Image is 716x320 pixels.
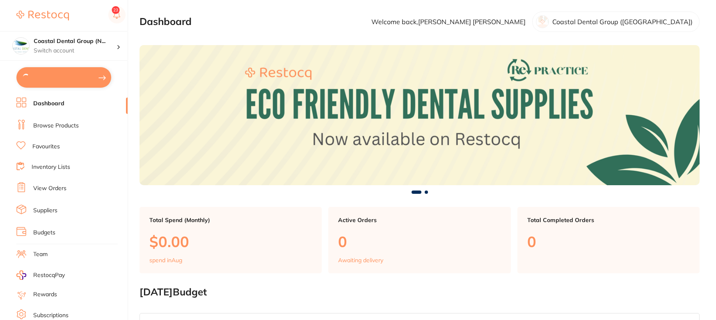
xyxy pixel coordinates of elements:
[338,217,501,223] p: Active Orders
[33,207,57,215] a: Suppliers
[32,143,60,151] a: Favourites
[328,207,510,273] a: Active Orders0Awaiting delivery
[140,45,700,185] img: Dashboard
[371,18,526,25] p: Welcome back, [PERSON_NAME] [PERSON_NAME]
[34,47,117,55] p: Switch account
[140,16,192,27] h2: Dashboard
[527,217,690,223] p: Total Completed Orders
[32,163,70,171] a: Inventory Lists
[140,207,322,273] a: Total Spend (Monthly)$0.00spend inAug
[16,270,65,280] a: RestocqPay
[33,100,64,108] a: Dashboard
[517,207,700,273] a: Total Completed Orders0
[16,270,26,280] img: RestocqPay
[33,290,57,299] a: Rewards
[33,229,55,237] a: Budgets
[34,37,117,45] h4: Coastal Dental Group (Newcastle)
[140,286,700,298] h2: [DATE] Budget
[13,38,29,54] img: Coastal Dental Group (Newcastle)
[338,233,501,250] p: 0
[16,11,69,20] img: Restocq Logo
[33,184,66,193] a: View Orders
[149,217,312,223] p: Total Spend (Monthly)
[527,233,690,250] p: 0
[16,6,69,25] a: Restocq Logo
[149,257,182,263] p: spend in Aug
[338,257,383,263] p: Awaiting delivery
[149,233,312,250] p: $0.00
[33,122,79,130] a: Browse Products
[33,311,69,320] a: Subscriptions
[33,271,65,279] span: RestocqPay
[33,250,48,259] a: Team
[552,18,693,25] p: Coastal Dental Group ([GEOGRAPHIC_DATA])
